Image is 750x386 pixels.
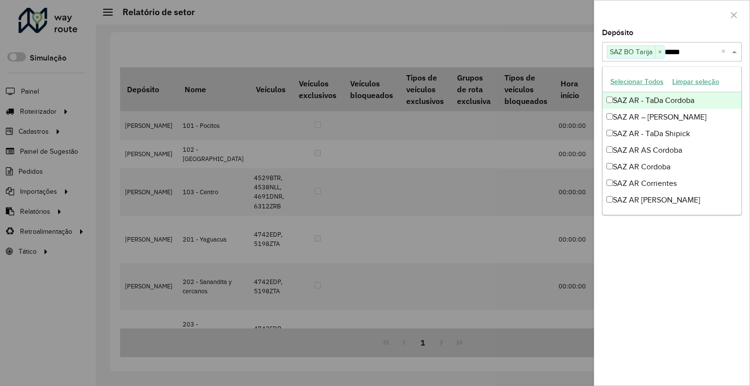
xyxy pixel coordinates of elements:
[668,74,724,89] button: Limpar seleção
[603,92,741,109] div: SAZ AR - TaDa Cordoba
[603,109,741,125] div: SAZ AR – [PERSON_NAME]
[603,192,741,208] div: SAZ AR [PERSON_NAME]
[602,27,633,39] label: Depósito
[721,46,729,58] span: Clear all
[603,208,741,225] div: [PERSON_NAME]
[655,46,664,58] span: ×
[607,46,655,58] span: SAZ BO Tarija
[603,159,741,175] div: SAZ AR Cordoba
[603,175,741,192] div: SAZ AR Corrientes
[603,125,741,142] div: SAZ AR - TaDa Shipick
[603,142,741,159] div: SAZ AR AS Cordoba
[602,66,742,215] ng-dropdown-panel: Options list
[606,74,668,89] button: Selecionar Todos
